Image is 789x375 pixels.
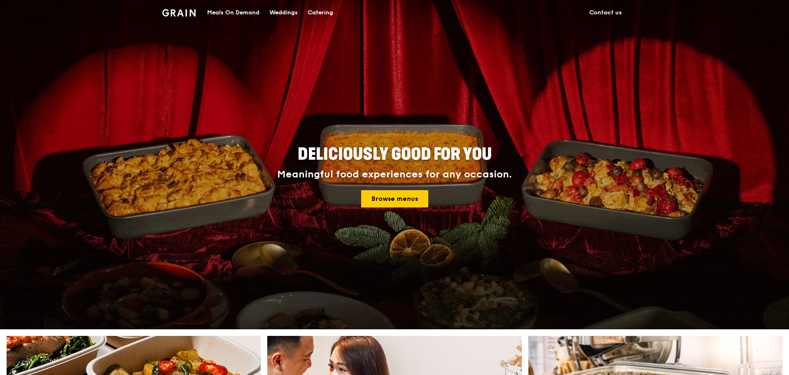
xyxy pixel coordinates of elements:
a: Browse menus [361,190,428,207]
a: Catering [303,0,338,25]
div: Meals On Demand [207,0,259,25]
div: Catering [308,0,333,25]
div: Meaningful food experiences for any occasion. [246,169,543,180]
img: Grain [162,9,196,16]
a: Contact us [584,0,627,25]
div: Weddings [269,0,298,25]
span: Deliciously good for you [298,144,492,164]
a: Weddings [264,0,303,25]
